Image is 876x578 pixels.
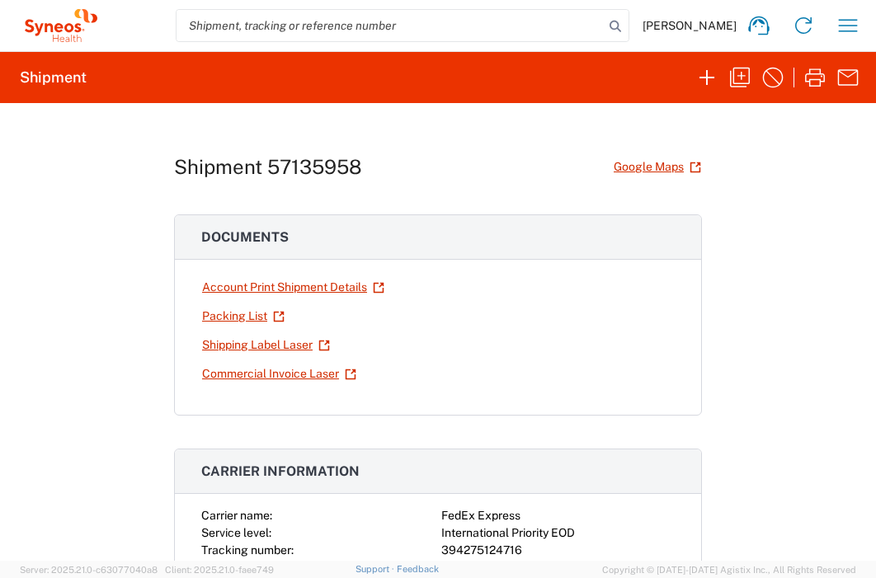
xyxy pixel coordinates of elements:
div: 19.31 GBP [441,559,675,576]
span: [PERSON_NAME] [643,18,737,33]
a: Commercial Invoice Laser [201,359,357,388]
span: Carrier name: [201,509,272,522]
a: Google Maps [613,153,702,181]
span: Tracking number: [201,543,294,557]
input: Shipment, tracking or reference number [177,10,604,41]
span: Carrier information [201,463,360,479]
div: International Priority EOD [441,524,675,542]
span: Server: 2025.21.0-c63077040a8 [20,565,158,575]
a: Shipping Label Laser [201,331,331,359]
span: Service level: [201,526,271,539]
h1: Shipment 57135958 [174,155,362,179]
div: 394275124716 [441,542,675,559]
h2: Shipment [20,68,87,87]
a: Packing List [201,302,285,331]
span: Documents [201,229,289,245]
a: Account Print Shipment Details [201,273,385,302]
a: Support [356,564,397,574]
span: Copyright © [DATE]-[DATE] Agistix Inc., All Rights Reserved [602,562,856,577]
a: Feedback [397,564,439,574]
div: FedEx Express [441,507,675,524]
span: Client: 2025.21.0-faee749 [165,565,274,575]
